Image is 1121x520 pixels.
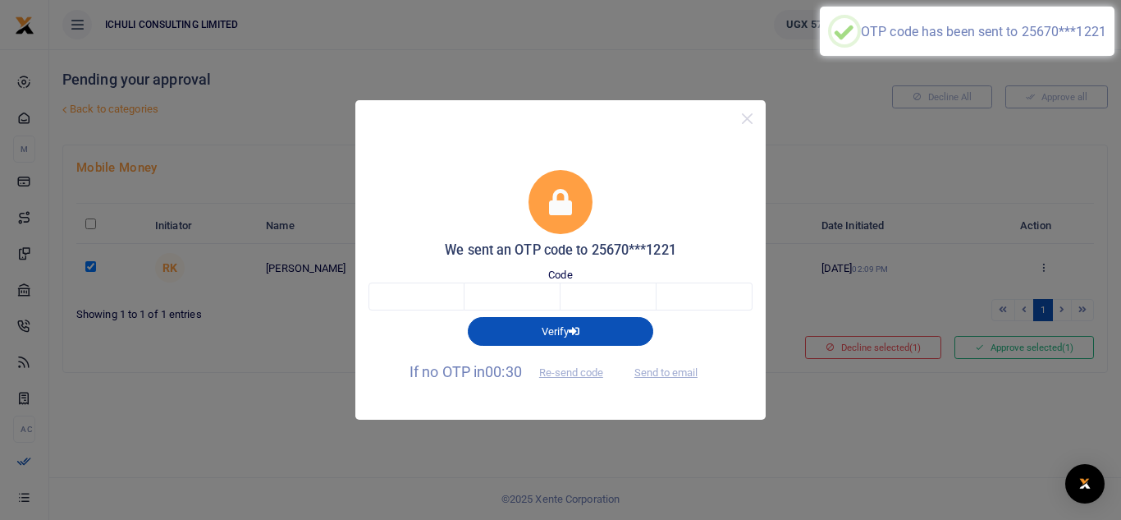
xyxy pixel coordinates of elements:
span: If no OTP in [410,363,617,380]
button: Verify [468,317,653,345]
h5: We sent an OTP code to 25670***1221 [368,242,753,259]
div: Open Intercom Messenger [1065,464,1105,504]
button: Close [735,107,759,131]
span: 00:30 [485,363,522,380]
label: Code [548,267,572,283]
div: OTP code has been sent to 25670***1221 [861,24,1106,39]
